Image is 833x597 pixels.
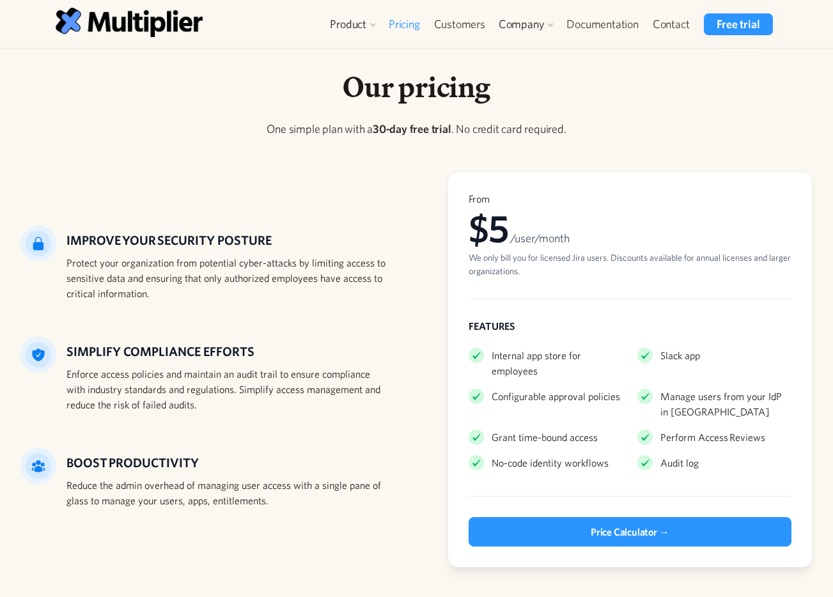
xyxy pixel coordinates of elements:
div: From [469,192,792,205]
div: Internal app store for employees [492,348,623,378]
div: Grant time-bound access [492,430,598,445]
div: Audit log [660,455,699,470]
div: Enforce access policies and maintain an audit trail to ensure compliance with industry standards ... [66,366,386,412]
div: Price Calculator → [591,524,669,539]
h5: IMPROVE YOUR SECURITY POSTURE [66,231,386,250]
h5: Simplify compliance efforts [66,342,386,361]
p: ‍ [20,148,813,165]
div: Slack app [660,348,700,363]
div: We only bill you for licensed Jira users. Discounts available for annual licenses and larger orga... [469,251,792,278]
div: Product [330,17,366,32]
a: Contact [646,13,697,35]
div: Product [323,13,382,35]
h5: BOOST PRODUCTIVITY [66,453,386,472]
a: Free trial [704,13,772,35]
div: Reduce the admin overhead of managing user access with a single pane of glass to manage your user... [66,477,386,508]
a: Price Calculator → [469,517,792,547]
span: /user/month [510,231,570,245]
strong: 30-day free trial [373,122,451,136]
a: Documentation [559,13,645,35]
div: Perform Access Reviews [660,430,765,445]
p: One simple plan with a . No credit card required. [20,120,813,137]
div: Company [492,13,560,35]
div: FEATURES [469,320,792,332]
a: Pricing [382,13,427,35]
div: Configurable approval policies [492,389,620,404]
div: Manage users from your IdP in [GEOGRAPHIC_DATA] [660,389,791,419]
a: Customers [427,13,492,35]
h1: Our pricing [20,69,813,105]
div: No-code identity workflows [492,455,609,470]
div: Protect your organization from potential cyber-attacks by limiting access to sensitive data and e... [66,255,386,301]
div: Company [499,17,545,32]
div: $5 [469,205,792,251]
